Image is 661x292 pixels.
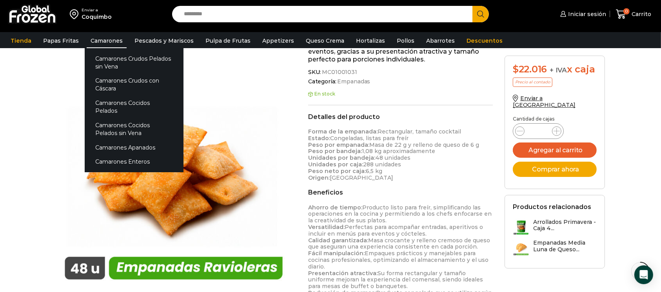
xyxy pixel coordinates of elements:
strong: Ahorro de tiempo: [308,204,362,211]
strong: Forma de la empanada: [308,128,378,135]
a: 0 Carrito [614,5,653,23]
h3: Arrollados Primavera - Caja 4... [533,219,597,232]
button: Comprar ahora [513,162,597,177]
strong: Versatilidad: [308,224,345,231]
a: Pollos [393,33,418,48]
strong: Fácil manipulación: [308,250,365,257]
bdi: 22.016 [513,63,547,75]
span: Carrito [630,10,651,18]
strong: Peso neto por caja: [308,168,366,175]
a: Camarones Cocidos Pelados sin Vena [85,118,183,140]
input: Product quantity [531,126,546,137]
a: Pulpa de Frutas [202,33,254,48]
span: 0 [623,8,630,14]
a: Arrollados Primavera - Caja 4... [513,219,597,236]
div: Coquimbo [82,13,112,21]
div: Enviar a [82,7,112,13]
h3: Empanadas Media Luna de Queso... [533,240,597,253]
span: $ [513,63,519,75]
h2: Beneficios [308,189,493,196]
div: Open Intercom Messenger [634,265,653,284]
a: Pescados y Mariscos [131,33,198,48]
a: Camarones [87,33,127,48]
img: address-field-icon.svg [70,7,82,21]
p: Rectangular, tamaño cocktail Congeladas, listas para freír Masa de 22 g y relleno de queso de 6 g... [308,128,493,181]
strong: Presentación atractiva: [308,270,378,277]
a: Camarones Apanados [85,140,183,155]
div: x caja [513,64,597,75]
strong: Unidades por bandeja: [308,154,375,161]
strong: Peso por empanada: [308,141,369,148]
strong: Peso por bandeja: [308,148,362,155]
a: Camarones Crudos Pelados sin Vena [85,51,183,74]
img: empanada-raviolera [56,56,291,290]
p: En stock [308,91,493,97]
strong: Origen: [308,174,330,181]
button: Search button [472,6,489,22]
a: Hortalizas [352,33,389,48]
a: Iniciar sesión [558,6,606,22]
a: Papas Fritas [39,33,83,48]
h2: Productos relacionados [513,203,591,211]
a: Camarones Enteros [85,155,183,169]
p: Cantidad de cajas [513,116,597,122]
a: Empanadas Media Luna de Queso... [513,240,597,256]
h2: Detalles del producto [308,113,493,121]
p: Estas empanadas son ideales para banquetes, cócteles y eventos, gracias a su presentación atracti... [308,40,493,63]
a: Empanadas [336,78,370,85]
span: MC01001031 [321,69,357,76]
span: + IVA [550,66,567,74]
span: Iniciar sesión [566,10,606,18]
a: Abarrotes [422,33,459,48]
strong: Unidades por caja: [308,161,363,168]
a: Camarones Crudos con Cáscara [85,74,183,96]
a: Tienda [7,33,35,48]
span: Categoría: [308,78,493,85]
a: Enviar a [GEOGRAPHIC_DATA] [513,95,576,108]
a: Appetizers [258,33,298,48]
span: SKU: [308,69,493,76]
strong: Estado: [308,135,330,142]
a: Descuentos [463,33,507,48]
strong: Calidad garantizada: [308,237,368,244]
a: Queso Crema [302,33,348,48]
button: Agregar al carrito [513,142,597,158]
p: Precio al contado [513,78,552,87]
a: Camarones Cocidos Pelados [85,96,183,118]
